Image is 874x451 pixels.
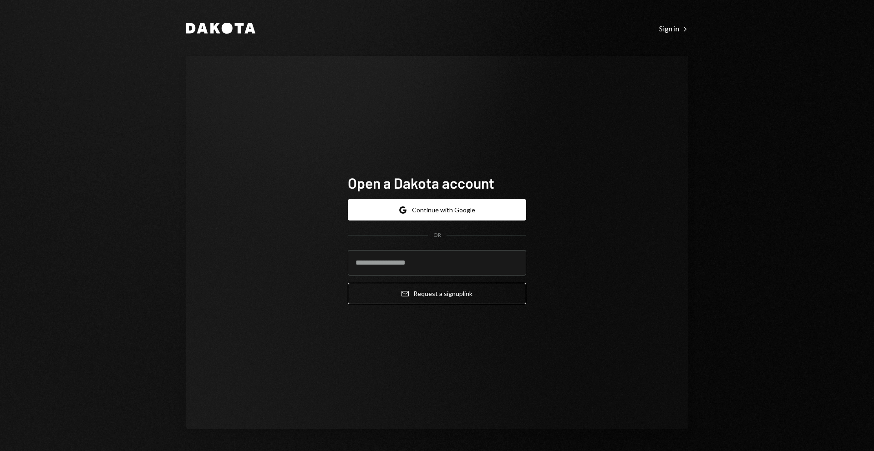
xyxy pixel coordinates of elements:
button: Continue with Google [348,199,526,220]
a: Sign in [659,23,688,33]
button: Request a signuplink [348,283,526,304]
h1: Open a Dakota account [348,174,526,192]
div: Sign in [659,24,688,33]
div: OR [433,231,441,239]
